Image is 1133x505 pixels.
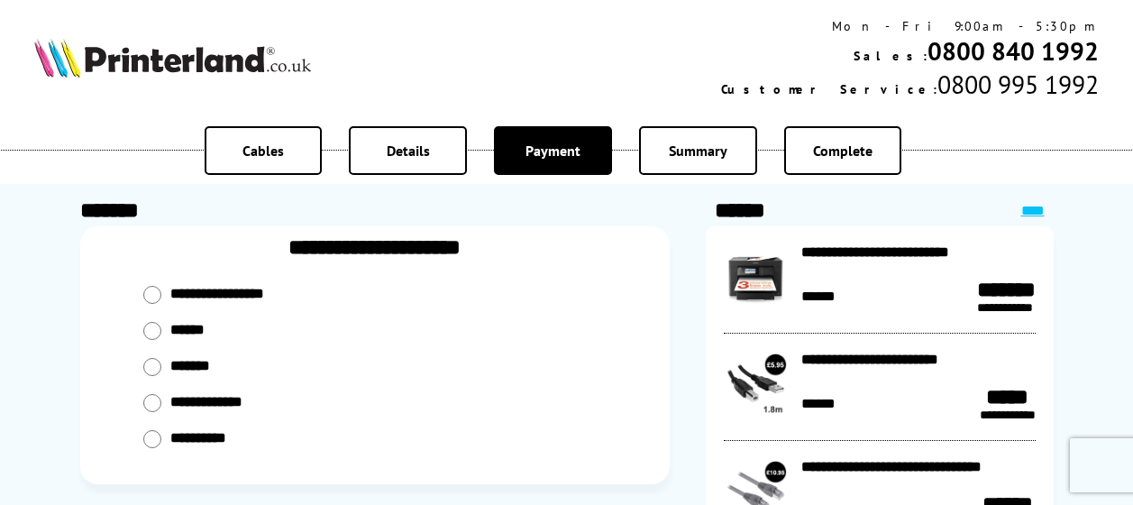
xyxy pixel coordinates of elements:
span: Summary [669,142,727,160]
div: Mon - Fri 9:00am - 5:30pm [721,18,1099,34]
img: Printerland Logo [34,38,311,77]
span: Cables [242,142,284,160]
span: Complete [813,142,873,160]
span: Payment [525,142,580,160]
a: 0800 840 1992 [927,34,1099,68]
span: 0800 995 1992 [937,68,1099,101]
span: Customer Service: [721,81,937,97]
span: Details [387,142,430,160]
span: Sales: [854,48,927,64]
